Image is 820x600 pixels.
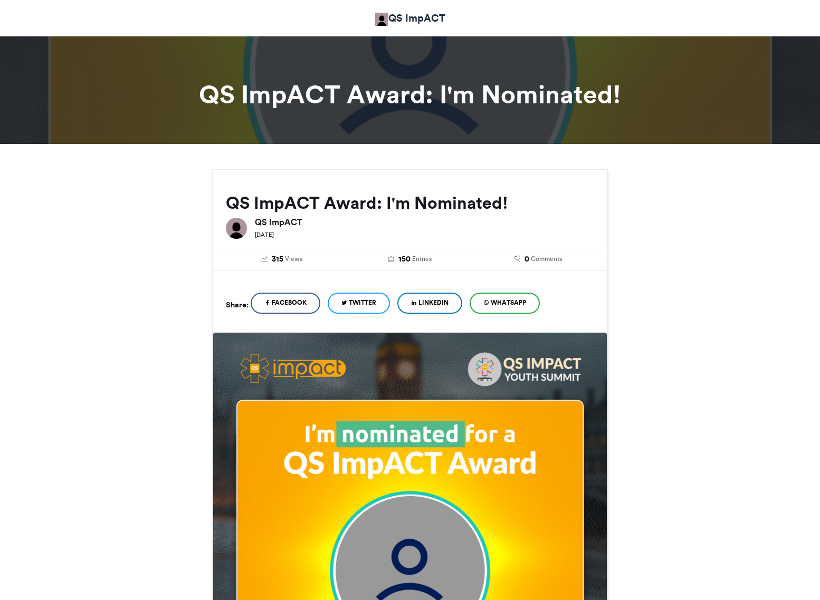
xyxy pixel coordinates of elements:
[470,293,540,314] a: WhatsApp
[491,298,526,307] span: WhatsApp
[375,13,388,26] img: QS ImpACT QS ImpACT
[525,254,529,265] span: 0
[251,293,320,314] a: Facebook
[397,293,462,314] a: LinkedIn
[375,11,445,26] a: QS ImpACT
[328,293,390,314] a: Twitter
[255,231,274,238] small: [DATE]
[285,254,302,264] span: Views
[531,254,562,264] span: Comments
[398,254,411,265] span: 150
[272,254,283,265] span: 315
[412,254,432,264] span: Entries
[418,298,449,307] span: LinkedIn
[117,82,703,107] h1: QS ImpACT Award: I'm Nominated!
[255,218,594,226] h6: QS ImpACT
[354,254,466,265] a: 150 Entries
[482,254,594,265] a: 0 Comments
[349,298,376,307] span: Twitter
[226,254,338,265] a: 315 Views
[272,298,307,307] span: Facebook
[226,298,249,312] h5: Share:
[226,193,594,212] h2: QS ImpACT Award: I'm Nominated!
[226,218,247,239] img: QS ImpACT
